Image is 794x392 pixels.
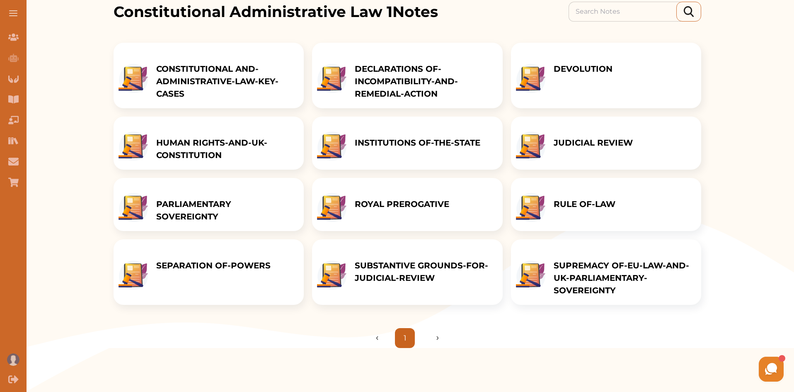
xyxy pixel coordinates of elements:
[156,198,295,223] p: PARLIAMENTARY SOVEREIGNTY
[114,0,438,23] p: Constitutional Administrative Law 1 Notes
[554,198,615,210] p: RULE OF-LAW
[376,336,395,340] a: Previous page
[355,198,449,210] p: ROYAL PREROGATIVE
[355,259,494,284] p: SUBSTANTIVE GROUNDS-FOR-JUDICIAL-REVIEW
[684,6,694,17] img: Search
[376,328,439,348] ul: Pagination
[395,328,415,348] a: Page 1 is your current page
[569,2,685,22] input: Search Notes
[554,259,693,297] p: SUPREMACY OF-EU-LAW-AND-UK-PARLIAMENTARY-SOVEREIGNTY
[156,136,295,161] p: HUMAN RIGHTS-AND-UK-CONSTITUTION
[355,63,494,100] p: DECLARATIONS OF-INCOMPATIBILITY-AND-REMEDIAL-ACTION
[156,259,271,272] p: SEPARATION OF-POWERS
[7,353,19,366] img: User profile
[156,63,295,100] p: CONSTITUTIONAL AND-ADMINISTRATIVE-LAW-KEY-CASES
[355,136,480,149] p: INSTITUTIONS OF-THE-STATE
[595,355,786,384] iframe: HelpCrunch
[420,336,439,340] a: Next page
[376,336,395,340] img: arrow
[554,63,612,75] p: DEVOLUTION
[554,136,633,149] p: JUDICIAL REVIEW
[420,336,439,340] img: arrow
